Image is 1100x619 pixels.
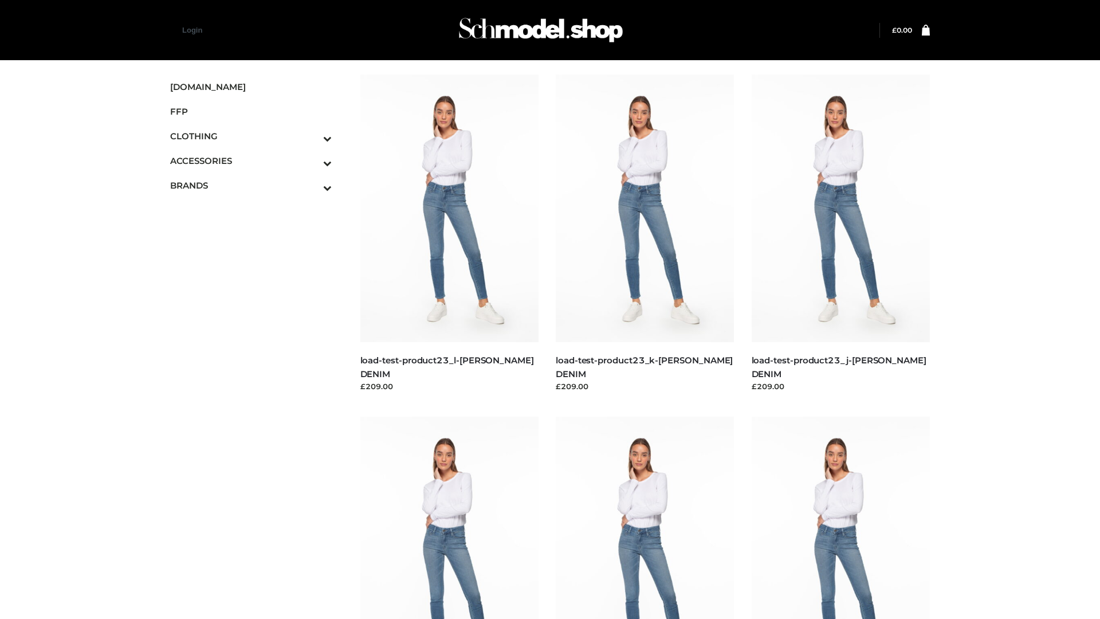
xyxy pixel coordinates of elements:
a: CLOTHINGToggle Submenu [170,124,332,148]
a: [DOMAIN_NAME] [170,75,332,99]
div: £209.00 [556,381,734,392]
span: ACCESSORIES [170,154,332,167]
bdi: 0.00 [892,26,912,34]
span: BRANDS [170,179,332,192]
a: load-test-product23_j-[PERSON_NAME] DENIM [752,355,926,379]
button: Toggle Submenu [292,148,332,173]
div: £209.00 [360,381,539,392]
span: [DOMAIN_NAME] [170,80,332,93]
button: Toggle Submenu [292,173,332,198]
button: Toggle Submenu [292,124,332,148]
span: £ [892,26,897,34]
a: ACCESSORIESToggle Submenu [170,148,332,173]
a: Login [182,26,202,34]
a: £0.00 [892,26,912,34]
a: load-test-product23_l-[PERSON_NAME] DENIM [360,355,534,379]
a: load-test-product23_k-[PERSON_NAME] DENIM [556,355,733,379]
img: Schmodel Admin 964 [455,7,627,53]
div: £209.00 [752,381,930,392]
a: BRANDSToggle Submenu [170,173,332,198]
span: FFP [170,105,332,118]
a: FFP [170,99,332,124]
span: CLOTHING [170,130,332,143]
